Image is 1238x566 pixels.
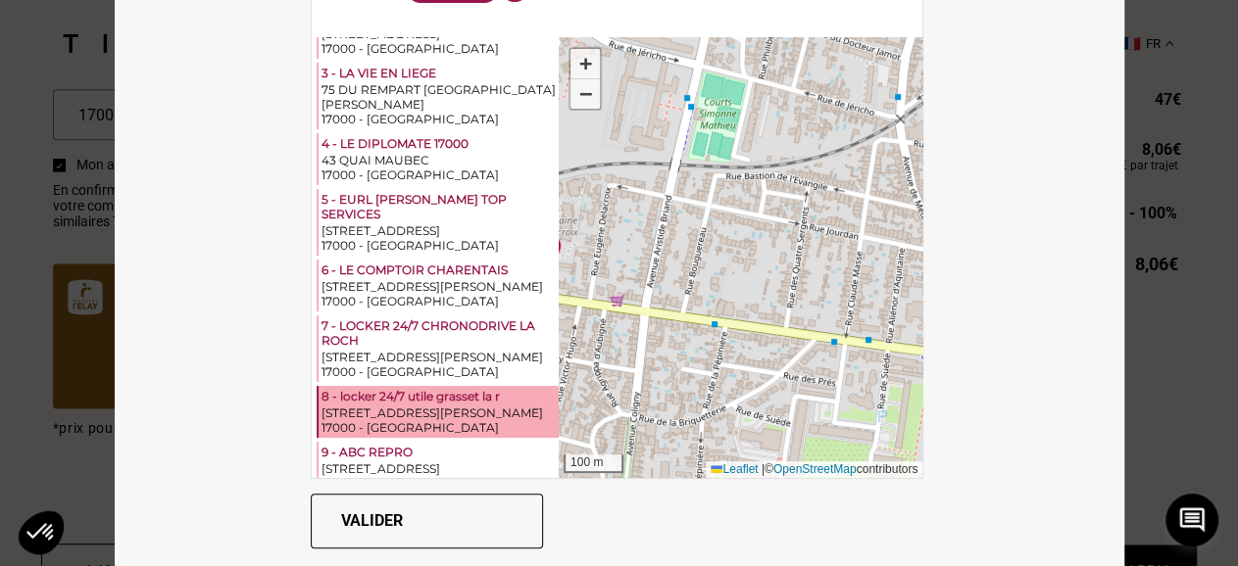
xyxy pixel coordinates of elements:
div: 5 - EURL [PERSON_NAME] TOP SERVICES [322,192,556,223]
div: 17000 - [GEOGRAPHIC_DATA] [322,112,556,126]
div: 8 - locker 24/7 utile grasset la r [322,389,556,405]
div: [STREET_ADDRESS][PERSON_NAME] [322,350,556,364]
div: 17000 - [GEOGRAPHIC_DATA] [322,420,556,435]
button: Valider [311,494,543,548]
div: 7 - LOCKER 24/7 CHRONODRIVE LA ROCH [322,318,556,350]
div: 17000 - [GEOGRAPHIC_DATA] [322,294,556,308]
span: − [579,81,592,106]
div: 75 DU REMPART [GEOGRAPHIC_DATA][PERSON_NAME] [322,82,556,112]
div: 17000 - [GEOGRAPHIC_DATA] [322,238,556,253]
div: 100 m [564,454,623,472]
span: + [579,51,592,75]
a: Zoom in [570,49,600,79]
a: OpenStreetMap [773,462,857,476]
div: 6 - LE COMPTOIR CHARENTAIS [322,262,556,279]
div: 4 - LE DIPLOMATE 17000 [322,136,556,153]
div: 43 QUAI MAUBEC [322,153,556,167]
div: 17000 - [GEOGRAPHIC_DATA] [322,41,556,56]
div: 17000 - [GEOGRAPHIC_DATA] [322,364,556,379]
img: pointsrelais_pin.png [534,232,562,271]
div: 9 - ABC REPRO [322,445,556,461]
div: [STREET_ADDRESS][PERSON_NAME] [322,279,556,294]
div: [STREET_ADDRESS][PERSON_NAME] [322,405,556,420]
div: 17000 - [GEOGRAPHIC_DATA] [322,476,556,491]
div: [STREET_ADDRESS] [322,223,556,238]
a: Zoom out [570,79,600,109]
div: 17000 - [GEOGRAPHIC_DATA] [322,167,556,182]
a: Leaflet [711,462,758,476]
div: [STREET_ADDRESS] [322,461,556,476]
div: © contributors [706,461,922,478]
div: 3 - LA VIE EN LIEGE [322,66,556,82]
span: | [762,462,765,476]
